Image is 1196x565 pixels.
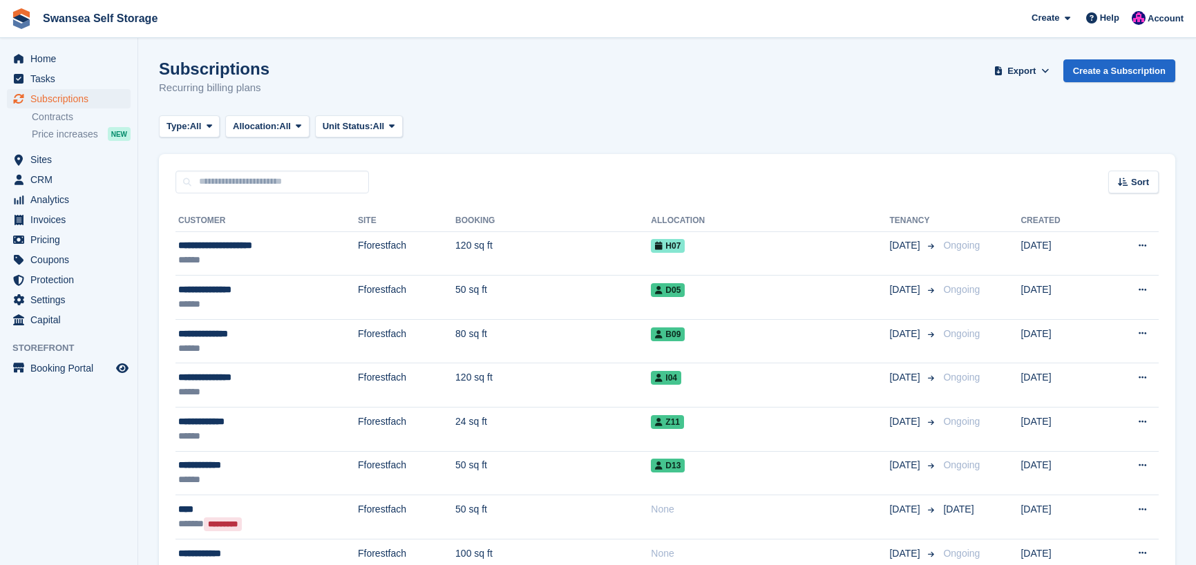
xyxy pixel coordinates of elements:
span: Create [1032,11,1059,25]
a: menu [7,89,131,108]
td: Fforestfach [358,276,455,320]
td: [DATE] [1021,276,1100,320]
span: All [279,119,291,133]
img: Donna Davies [1132,11,1146,25]
span: [DATE] [889,327,922,341]
td: 50 sq ft [455,276,651,320]
div: None [651,502,889,517]
span: Ongoing [943,416,980,427]
a: menu [7,230,131,249]
td: 50 sq ft [455,495,651,539]
a: menu [7,310,131,329]
a: Create a Subscription [1063,59,1175,82]
td: [DATE] [1021,495,1100,539]
a: menu [7,250,131,269]
a: menu [7,69,131,88]
td: [DATE] [1021,451,1100,495]
a: menu [7,270,131,289]
td: [DATE] [1021,408,1100,452]
span: Tasks [30,69,113,88]
span: D05 [651,283,685,297]
img: stora-icon-8386f47178a22dfd0bd8f6a31ec36ba5ce8667c1dd55bd0f319d3a0aa187defe.svg [11,8,32,29]
span: Capital [30,310,113,329]
button: Export [991,59,1052,82]
span: All [373,119,385,133]
th: Created [1021,210,1100,232]
th: Customer [175,210,358,232]
td: 80 sq ft [455,319,651,363]
span: Z11 [651,415,684,429]
span: [DATE] [889,282,922,297]
span: Storefront [12,341,137,355]
span: Account [1148,12,1184,26]
span: Settings [30,290,113,309]
a: Swansea Self Storage [37,7,163,30]
td: 120 sq ft [455,231,651,276]
span: Ongoing [943,548,980,559]
h1: Subscriptions [159,59,269,78]
td: [DATE] [1021,231,1100,276]
span: Type: [167,119,190,133]
a: menu [7,210,131,229]
span: Ongoing [943,284,980,295]
span: Ongoing [943,372,980,383]
span: Invoices [30,210,113,229]
span: [DATE] [889,414,922,429]
span: Sort [1131,175,1149,189]
th: Booking [455,210,651,232]
span: [DATE] [889,370,922,385]
td: [DATE] [1021,319,1100,363]
p: Recurring billing plans [159,80,269,96]
a: Contracts [32,111,131,124]
span: Coupons [30,250,113,269]
span: Subscriptions [30,89,113,108]
span: B09 [651,327,685,341]
td: 120 sq ft [455,363,651,408]
span: All [190,119,202,133]
a: menu [7,170,131,189]
span: Analytics [30,190,113,209]
a: menu [7,290,131,309]
span: Sites [30,150,113,169]
span: Allocation: [233,119,279,133]
td: Fforestfach [358,231,455,276]
td: Fforestfach [358,495,455,539]
span: H07 [651,239,685,253]
button: Unit Status: All [315,115,403,138]
a: menu [7,150,131,169]
span: Ongoing [943,459,980,470]
td: 50 sq ft [455,451,651,495]
th: Site [358,210,455,232]
span: Home [30,49,113,68]
a: Price increases NEW [32,126,131,142]
span: Pricing [30,230,113,249]
td: Fforestfach [358,363,455,408]
div: None [651,546,889,561]
button: Allocation: All [225,115,310,138]
td: [DATE] [1021,363,1100,408]
span: [DATE] [943,504,974,515]
span: [DATE] [889,458,922,472]
span: [DATE] [889,238,922,253]
span: Unit Status: [323,119,373,133]
span: D13 [651,459,685,472]
span: I04 [651,371,681,385]
span: Protection [30,270,113,289]
span: Price increases [32,128,98,141]
span: Ongoing [943,240,980,251]
td: Fforestfach [358,408,455,452]
button: Type: All [159,115,220,138]
span: [DATE] [889,502,922,517]
a: menu [7,190,131,209]
td: Fforestfach [358,451,455,495]
a: menu [7,49,131,68]
span: [DATE] [889,546,922,561]
a: menu [7,358,131,378]
td: Fforestfach [358,319,455,363]
span: Booking Portal [30,358,113,378]
span: Ongoing [943,328,980,339]
a: Preview store [114,360,131,376]
span: Help [1100,11,1119,25]
td: 24 sq ft [455,408,651,452]
th: Tenancy [889,210,938,232]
